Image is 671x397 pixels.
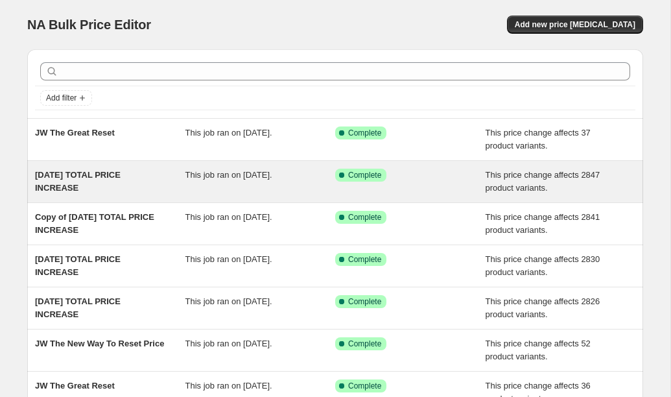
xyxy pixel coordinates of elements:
button: Add new price [MEDICAL_DATA] [507,16,643,34]
span: This price change affects 2841 product variants. [486,212,600,235]
span: This job ran on [DATE]. [185,212,272,222]
span: Complete [348,170,381,180]
span: This job ran on [DATE]. [185,339,272,348]
span: JW The New Way To Reset Price [35,339,164,348]
span: [DATE] TOTAL PRICE INCREASE [35,296,121,319]
span: This price change affects 52 product variants. [486,339,591,361]
span: This job ran on [DATE]. [185,254,272,264]
span: This price change affects 2830 product variants. [486,254,600,277]
span: [DATE] TOTAL PRICE INCREASE [35,254,121,277]
span: [DATE] TOTAL PRICE INCREASE [35,170,121,193]
span: Add new price [MEDICAL_DATA] [515,19,635,30]
span: JW The Great Reset [35,381,115,391]
span: Complete [348,254,381,265]
span: This job ran on [DATE]. [185,128,272,138]
span: NA Bulk Price Editor [27,18,151,32]
span: This job ran on [DATE]. [185,170,272,180]
span: This price change affects 37 product variants. [486,128,591,150]
span: Complete [348,381,381,391]
span: This price change affects 2847 product variants. [486,170,600,193]
button: Add filter [40,90,92,106]
span: Complete [348,339,381,349]
span: Complete [348,212,381,223]
span: This job ran on [DATE]. [185,296,272,306]
span: This price change affects 2826 product variants. [486,296,600,319]
span: Complete [348,296,381,307]
span: JW The Great Reset [35,128,115,138]
span: Add filter [46,93,77,103]
span: Complete [348,128,381,138]
span: This job ran on [DATE]. [185,381,272,391]
span: Copy of [DATE] TOTAL PRICE INCREASE [35,212,154,235]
